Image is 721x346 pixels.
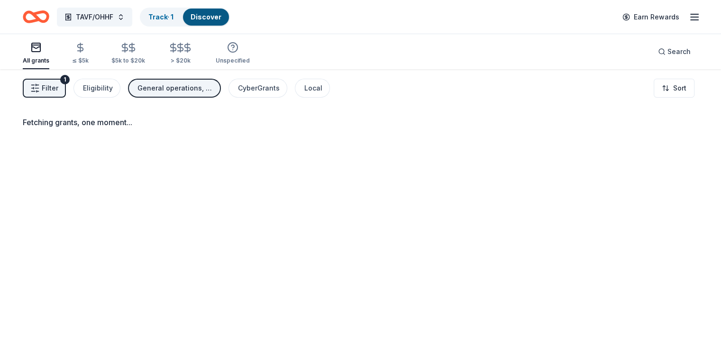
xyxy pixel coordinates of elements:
[216,57,250,64] div: Unspecified
[72,57,89,64] div: ≤ $5k
[238,82,280,94] div: CyberGrants
[23,38,49,69] button: All grants
[650,42,698,61] button: Search
[23,117,698,128] div: Fetching grants, one moment...
[42,82,58,94] span: Filter
[111,57,145,64] div: $5k to $20k
[216,38,250,69] button: Unspecified
[128,79,221,98] button: General operations, Capital, Projects & programming
[57,8,132,27] button: TAVF/OHHF
[60,75,70,84] div: 1
[617,9,685,26] a: Earn Rewards
[72,38,89,69] button: ≤ $5k
[148,13,173,21] a: Track· 1
[191,13,221,21] a: Discover
[23,57,49,64] div: All grants
[168,57,193,64] div: > $20k
[73,79,120,98] button: Eligibility
[673,82,686,94] span: Sort
[228,79,287,98] button: CyberGrants
[654,79,694,98] button: Sort
[168,38,193,69] button: > $20k
[295,79,330,98] button: Local
[76,11,113,23] span: TAVF/OHHF
[23,79,66,98] button: Filter1
[667,46,691,57] span: Search
[83,82,113,94] div: Eligibility
[304,82,322,94] div: Local
[23,6,49,28] a: Home
[140,8,230,27] button: Track· 1Discover
[111,38,145,69] button: $5k to $20k
[137,82,213,94] div: General operations, Capital, Projects & programming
